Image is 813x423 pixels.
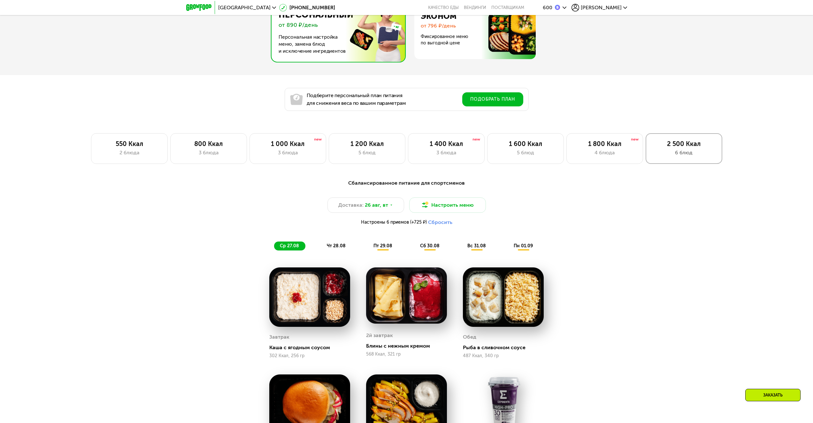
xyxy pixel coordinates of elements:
div: Каша с ягодным соусом [269,344,355,351]
div: Сбалансированное питание для спортсменов [218,179,596,187]
div: Блины с нежным кремом [366,343,452,349]
button: Настроить меню [409,197,486,213]
div: 1 200 Ккал [335,140,399,148]
span: ср 27.08 [280,243,299,249]
div: 2й завтрак [366,331,393,340]
div: 1 600 Ккал [494,140,557,148]
span: 26 авг, вт [365,201,388,209]
span: вс 31.08 [467,243,486,249]
div: 3 блюда [177,149,240,157]
span: пн 01.09 [514,243,533,249]
div: 3 блюда [415,149,478,157]
div: Рыба в сливочном соусе [463,344,549,351]
div: 1 000 Ккал [256,140,319,148]
div: 2 блюда [98,149,161,157]
span: [PERSON_NAME] [581,5,622,10]
div: 1 800 Ккал [573,140,636,148]
div: 302 Ккал, 256 гр [269,353,350,358]
span: сб 30.08 [420,243,440,249]
div: 4 блюда [573,149,636,157]
div: Завтрак [269,332,289,342]
span: Доставка: [338,201,364,209]
button: Подобрать план [462,92,523,106]
div: 568 Ккал, 321 гр [366,352,447,357]
div: 6 блюд [652,149,716,157]
a: Вендинги [464,5,486,10]
span: пт 29.08 [373,243,392,249]
div: Заказать [745,389,801,401]
button: Сбросить [428,219,452,226]
span: Настроены 6 приемов (+725 ₽) [361,220,427,225]
p: Подберите персональный план питания для снижения веса по вашим параметрам [307,92,406,107]
div: 5 блюд [335,149,399,157]
div: 550 Ккал [98,140,161,148]
div: 3 блюда [256,149,319,157]
div: 600 [543,5,552,10]
span: [GEOGRAPHIC_DATA] [218,5,271,10]
div: 5 блюд [494,149,557,157]
div: поставщикам [491,5,524,10]
div: Обед [463,332,476,342]
div: 800 Ккал [177,140,240,148]
a: [PHONE_NUMBER] [279,4,335,12]
div: 487 Ккал, 340 гр [463,353,544,358]
span: чт 28.08 [327,243,346,249]
div: 1 400 Ккал [415,140,478,148]
a: Качество еды [428,5,459,10]
div: 2 500 Ккал [652,140,716,148]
